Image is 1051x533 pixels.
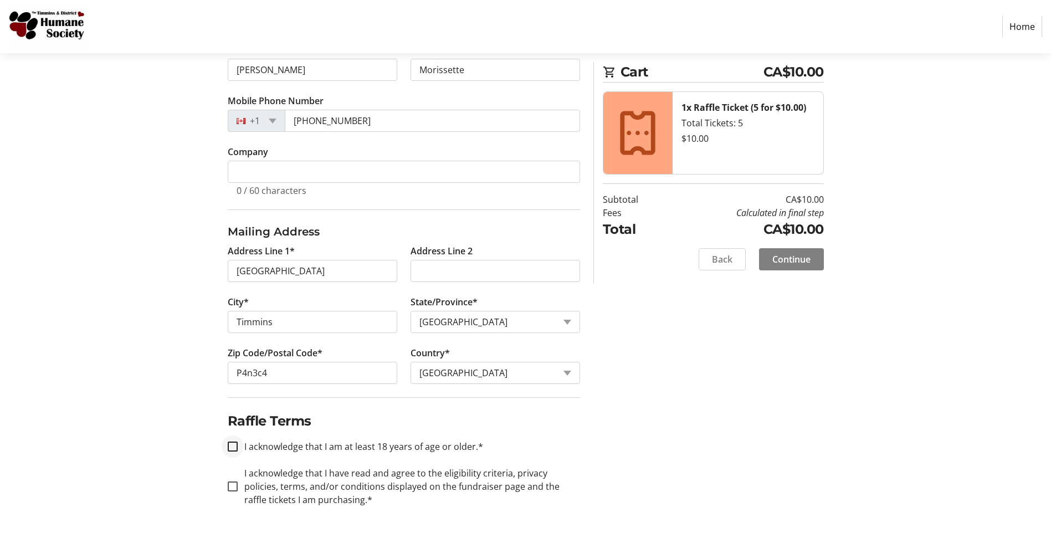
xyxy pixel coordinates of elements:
[228,260,397,282] input: Address
[712,253,732,266] span: Back
[411,295,478,309] label: State/Province*
[772,253,811,266] span: Continue
[228,145,268,158] label: Company
[759,248,824,270] button: Continue
[237,184,306,197] tr-character-limit: 0 / 60 characters
[603,219,667,239] td: Total
[763,62,824,82] span: CA$10.00
[667,219,824,239] td: CA$10.00
[681,132,814,145] div: $10.00
[411,244,473,258] label: Address Line 2
[228,362,397,384] input: Zip or Postal Code
[285,110,580,132] input: (506) 234-5678
[238,440,483,453] label: I acknowledge that I am at least 18 years of age or older.*
[603,193,667,206] td: Subtotal
[667,193,824,206] td: CA$10.00
[228,311,397,333] input: City
[228,411,580,431] h2: Raffle Terms
[228,346,322,360] label: Zip Code/Postal Code*
[1002,16,1042,37] a: Home
[228,244,295,258] label: Address Line 1*
[621,62,763,82] span: Cart
[228,295,249,309] label: City*
[681,101,806,114] strong: 1x Raffle Ticket (5 for $10.00)
[9,4,88,49] img: Timmins and District Humane Society's Logo
[603,206,667,219] td: Fees
[411,346,450,360] label: Country*
[681,116,814,130] div: Total Tickets: 5
[228,223,580,240] h3: Mailing Address
[238,467,580,506] label: I acknowledge that I have read and agree to the eligibility criteria, privacy policies, terms, an...
[228,94,324,107] label: Mobile Phone Number
[667,206,824,219] td: Calculated in final step
[699,248,746,270] button: Back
